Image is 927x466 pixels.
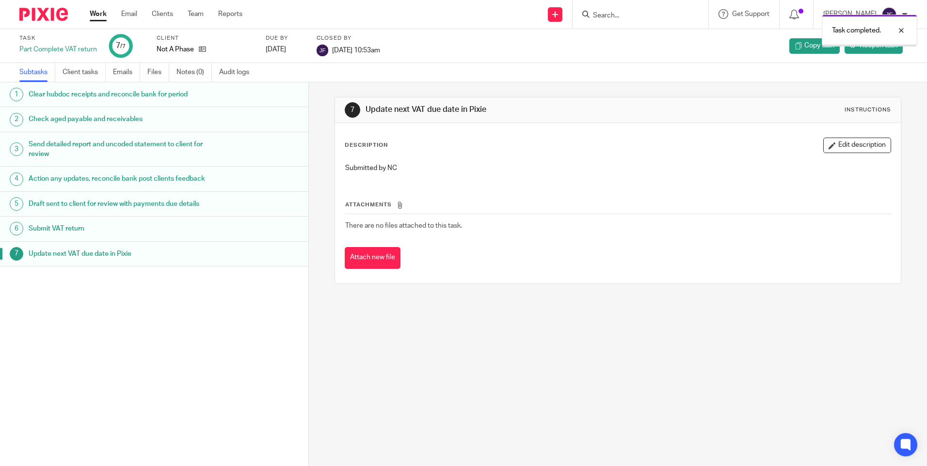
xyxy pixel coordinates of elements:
[218,9,242,19] a: Reports
[845,106,891,114] div: Instructions
[10,222,23,235] div: 6
[345,163,890,173] p: Submitted by NC
[832,26,881,35] p: Task completed.
[345,247,400,269] button: Attach new file
[152,9,173,19] a: Clients
[29,112,209,126] h1: Check aged payable and receivables
[29,197,209,211] h1: Draft sent to client for review with payments due details
[345,222,462,229] span: There are no files attached to this task.
[345,102,360,118] div: 7
[266,34,304,42] label: Due by
[116,40,126,51] div: 7
[157,45,194,54] p: Not A Phase
[29,247,209,261] h1: Update next VAT due date in Pixie
[113,63,140,82] a: Emails
[63,63,106,82] a: Client tasks
[10,142,23,156] div: 3
[823,138,891,153] button: Edit description
[121,9,137,19] a: Email
[147,63,169,82] a: Files
[345,141,388,149] p: Description
[219,63,256,82] a: Audit logs
[10,172,23,186] div: 4
[317,34,380,42] label: Closed by
[332,47,380,53] span: [DATE] 10:53am
[188,9,204,19] a: Team
[366,105,639,115] h1: Update next VAT due date in Pixie
[157,34,254,42] label: Client
[881,7,897,22] img: svg%3E
[10,88,23,101] div: 1
[19,63,55,82] a: Subtasks
[29,87,209,102] h1: Clear hubdoc receipts and reconcile bank for period
[19,45,97,54] div: Part Complete VAT return
[10,197,23,211] div: 5
[120,44,126,49] small: /7
[317,45,328,56] img: svg%3E
[19,8,68,21] img: Pixie
[10,247,23,261] div: 7
[19,34,97,42] label: Task
[29,137,209,162] h1: Send detailed report and uncoded statement to client for review
[90,9,107,19] a: Work
[10,113,23,126] div: 2
[345,202,392,207] span: Attachments
[29,221,209,236] h1: Submit VAT return
[29,171,209,186] h1: Action any updates, reconcile bank post clients feedback
[266,45,304,54] div: [DATE]
[176,63,212,82] a: Notes (0)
